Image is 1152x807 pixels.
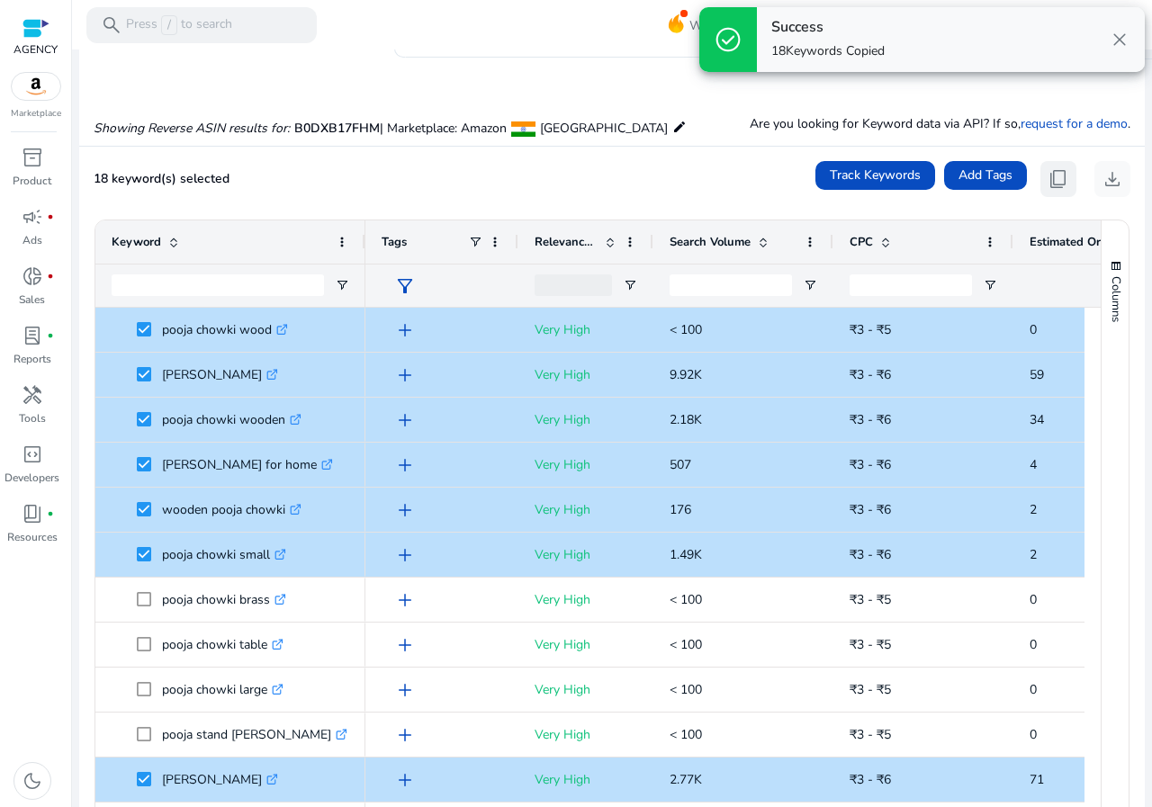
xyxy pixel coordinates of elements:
span: Keyword [112,234,161,250]
span: ₹3 - ₹5 [850,681,891,698]
span: CPC [850,234,873,250]
span: code_blocks [22,444,43,465]
input: Search Volume Filter Input [670,274,792,296]
span: ₹3 - ₹5 [850,591,891,608]
p: Product [13,173,51,189]
p: pooja chowki wooden [162,401,301,438]
p: Very High [535,581,637,618]
span: close [1109,29,1130,50]
p: Keywords Copied [771,42,885,60]
p: [PERSON_NAME] for home [162,446,333,483]
button: download [1094,161,1130,197]
span: 59 [1030,366,1044,383]
p: Marketplace [11,107,61,121]
p: Very High [535,716,637,753]
p: Ads [22,232,42,248]
p: Reports [13,351,51,367]
span: ₹3 - ₹5 [850,636,891,653]
p: Sales [19,291,45,308]
p: Very High [535,761,637,798]
span: add [394,589,416,611]
p: pooja chowki brass [162,581,286,618]
span: filter_alt [394,275,416,297]
p: Resources [7,529,58,545]
span: 0 [1030,681,1037,698]
p: Developers [4,470,59,486]
span: | Marketplace: Amazon [380,120,507,137]
p: wooden pooja chowki [162,491,301,528]
span: content_copy [1048,168,1069,190]
input: CPC Filter Input [850,274,972,296]
span: What's New [689,10,760,41]
span: 0 [1030,591,1037,608]
span: add [394,454,416,476]
span: ₹3 - ₹5 [850,321,891,338]
span: campaign [22,206,43,228]
span: 0 [1030,636,1037,653]
span: ₹3 - ₹6 [850,366,891,383]
span: check_circle [714,25,742,54]
span: fiber_manual_record [47,213,54,220]
p: Very High [535,356,637,393]
span: 71 [1030,771,1044,788]
p: Very High [535,626,637,663]
button: Track Keywords [815,161,935,190]
p: Very High [535,671,637,708]
p: Very High [535,401,637,438]
p: Very High [535,446,637,483]
span: Add Tags [958,166,1012,184]
span: 2.18K [670,411,702,428]
button: Open Filter Menu [335,278,349,292]
p: pooja stand [PERSON_NAME] [162,716,347,753]
p: pooja chowki wood [162,311,288,348]
span: 2 [1030,546,1037,563]
button: Add Tags [944,161,1027,190]
button: Open Filter Menu [983,278,997,292]
span: 18 keyword(s) selected [94,170,229,187]
span: fiber_manual_record [47,332,54,339]
span: / [161,15,177,35]
span: add [394,319,416,341]
p: pooja chowki large [162,671,283,708]
span: donut_small [22,265,43,287]
span: add [394,409,416,431]
span: 34 [1030,411,1044,428]
span: fiber_manual_record [47,273,54,280]
span: book_4 [22,503,43,525]
span: add [394,364,416,386]
span: < 100 [670,591,702,608]
span: < 100 [670,636,702,653]
span: 1.49K [670,546,702,563]
i: Showing Reverse ASIN results for: [94,120,290,137]
p: pooja chowki small [162,536,286,573]
p: Very High [535,491,637,528]
span: add [394,634,416,656]
span: add [394,679,416,701]
span: ₹3 - ₹6 [850,501,891,518]
span: add [394,724,416,746]
span: 176 [670,501,691,518]
span: 4 [1030,456,1037,473]
span: add [394,769,416,791]
span: download [1102,168,1123,190]
p: Press to search [126,15,232,35]
span: < 100 [670,321,702,338]
span: 507 [670,456,691,473]
p: [PERSON_NAME] [162,356,278,393]
span: 2.77K [670,771,702,788]
span: ₹3 - ₹5 [850,726,891,743]
span: < 100 [670,681,702,698]
span: Search Volume [670,234,751,250]
span: lab_profile [22,325,43,346]
span: 0 [1030,321,1037,338]
span: ₹3 - ₹6 [850,546,891,563]
span: [GEOGRAPHIC_DATA] [540,120,668,137]
span: 18 [771,42,786,59]
p: pooja chowki table [162,626,283,663]
p: Very High [535,311,637,348]
span: < 100 [670,726,702,743]
input: Keyword Filter Input [112,274,324,296]
span: 2 [1030,501,1037,518]
span: B0DXB17FHM [294,120,380,137]
span: add [394,499,416,521]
